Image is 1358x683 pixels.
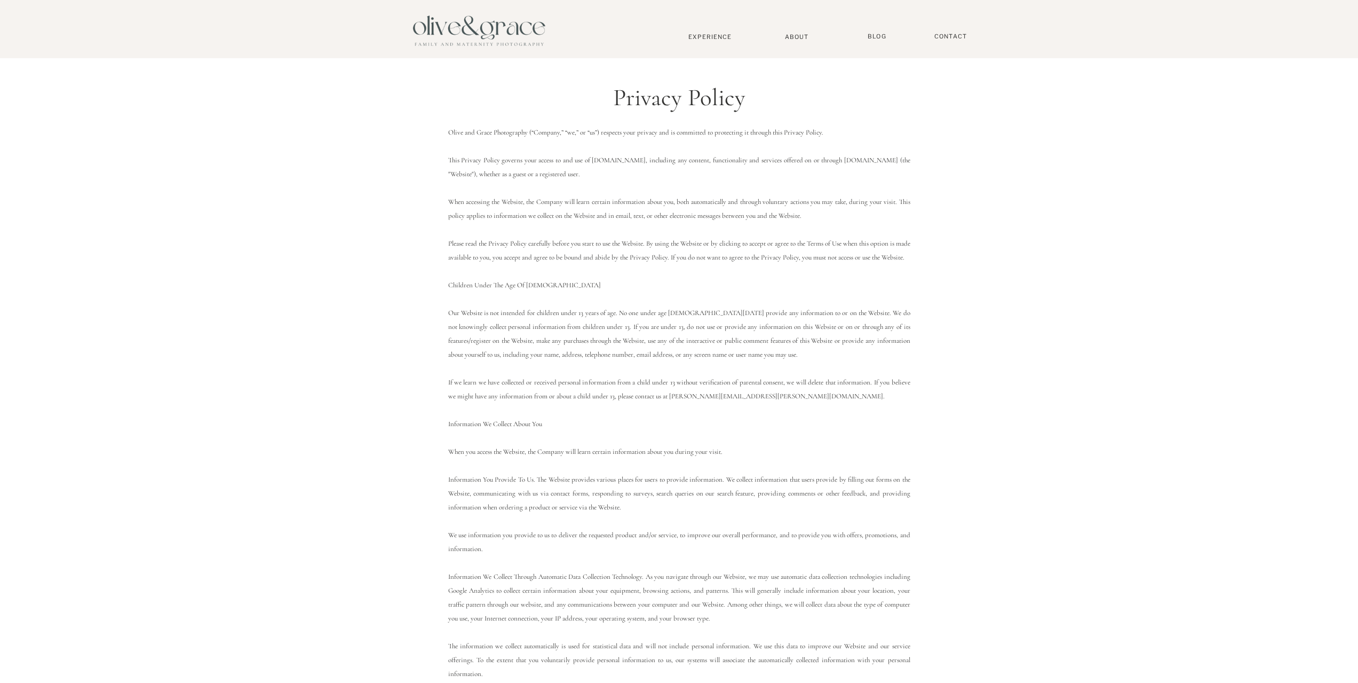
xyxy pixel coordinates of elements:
a: BLOG [864,33,891,41]
a: Experience [675,33,745,41]
a: Contact [930,33,972,41]
a: About [781,33,813,40]
h1: Privacy Policy [585,85,773,110]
